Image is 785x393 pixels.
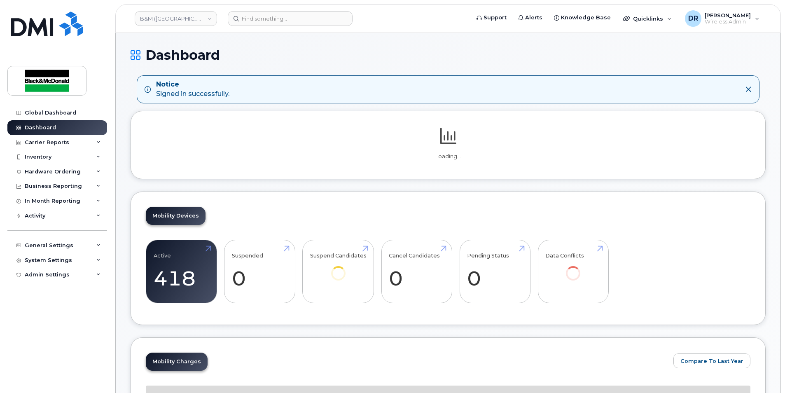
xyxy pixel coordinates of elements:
a: Suspended 0 [232,244,287,299]
a: Mobility Charges [146,353,208,371]
a: Data Conflicts [545,244,601,292]
span: Compare To Last Year [680,357,743,365]
button: Compare To Last Year [673,353,750,368]
div: Signed in successfully. [156,80,229,99]
a: Suspend Candidates [310,244,367,292]
a: Mobility Devices [146,207,206,225]
a: Pending Status 0 [467,244,523,299]
a: Active 418 [154,244,209,299]
p: Loading... [146,153,750,160]
strong: Notice [156,80,229,89]
h1: Dashboard [131,48,766,62]
a: Cancel Candidates 0 [389,244,444,299]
